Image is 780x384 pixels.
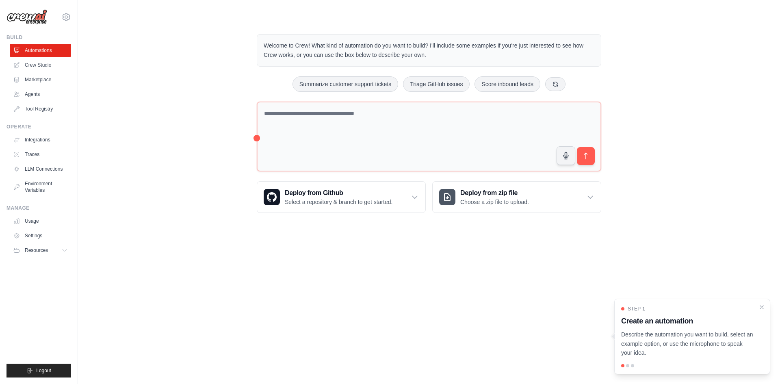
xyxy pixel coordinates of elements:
p: Select a repository & branch to get started. [285,198,392,206]
h3: Deploy from Github [285,188,392,198]
a: LLM Connections [10,163,71,176]
p: Welcome to Crew! What kind of automation do you want to build? I'll include some examples if you'... [264,41,594,60]
div: Build [6,34,71,41]
img: Logo [6,9,47,25]
a: Agents [10,88,71,101]
p: Choose a zip file to upload. [460,198,529,206]
p: Describe the automation you want to build, select an example option, or use the microphone to spe... [621,330,754,358]
div: Operate [6,124,71,130]
button: Score inbound leads [474,76,540,92]
a: Tool Registry [10,102,71,115]
a: Crew Studio [10,59,71,72]
div: Manage [6,205,71,211]
button: Close walkthrough [758,304,765,310]
button: Triage GitHub issues [403,76,470,92]
a: Marketplace [10,73,71,86]
a: Settings [10,229,71,242]
a: Traces [10,148,71,161]
span: Step 1 [628,306,645,312]
a: Automations [10,44,71,57]
button: Logout [6,364,71,377]
button: Summarize customer support tickets [292,76,398,92]
a: Integrations [10,133,71,146]
h3: Create an automation [621,315,754,327]
a: Usage [10,215,71,228]
h3: Deploy from zip file [460,188,529,198]
button: Resources [10,244,71,257]
span: Logout [36,367,51,374]
span: Resources [25,247,48,254]
a: Environment Variables [10,177,71,197]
